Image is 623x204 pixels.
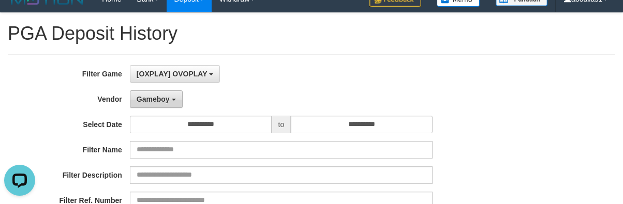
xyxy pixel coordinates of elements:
span: [OXPLAY] OVOPLAY [137,70,207,78]
button: [OXPLAY] OVOPLAY [130,65,220,83]
span: Gameboy [137,95,170,103]
button: Gameboy [130,90,183,108]
h1: PGA Deposit History [8,23,615,44]
button: Open LiveChat chat widget [4,4,35,35]
span: to [272,116,291,133]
